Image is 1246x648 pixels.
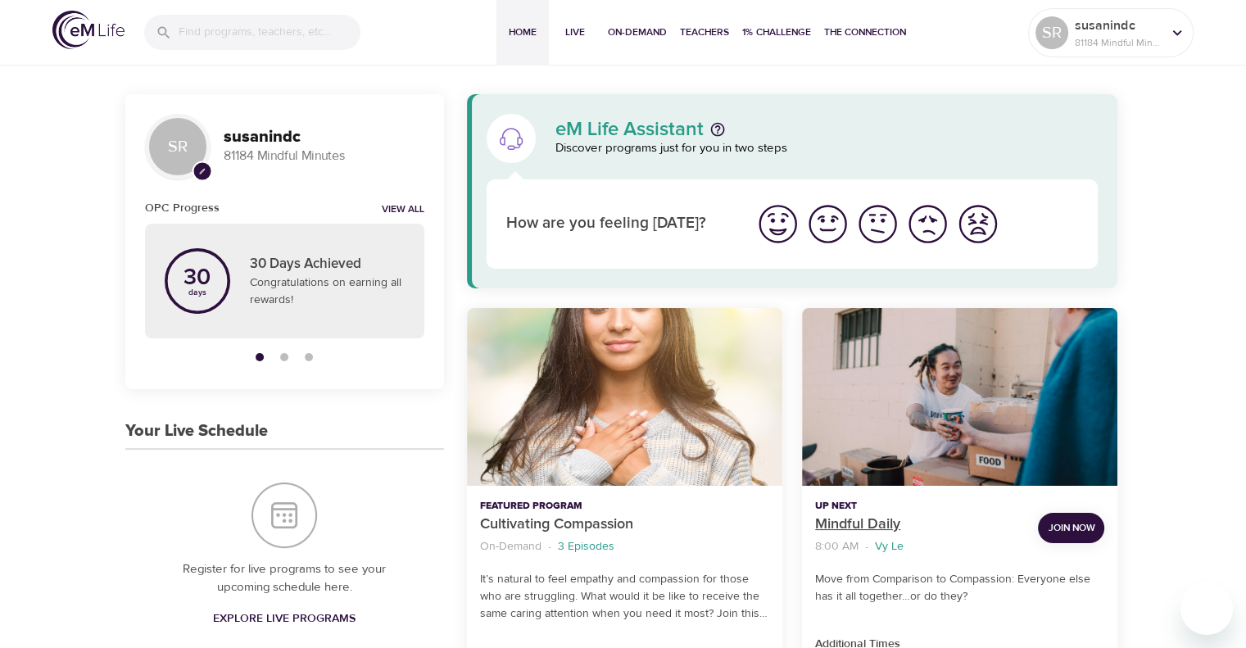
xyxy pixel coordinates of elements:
[815,571,1104,605] p: Move from Comparison to Compassion: Everyone else has it all together…or do they?
[824,24,906,41] span: The Connection
[803,199,853,249] button: I'm feeling good
[815,536,1025,558] nav: breadcrumb
[1180,582,1233,635] iframe: Button to launch messaging window
[503,24,542,41] span: Home
[506,212,733,236] p: How are you feeling [DATE]?
[755,202,800,247] img: great
[206,604,362,634] a: Explore Live Programs
[903,199,953,249] button: I'm feeling bad
[251,483,317,548] img: Your Live Schedule
[953,199,1003,249] button: I'm feeling worst
[802,308,1117,486] button: Mindful Daily
[815,499,1025,514] p: Up Next
[224,128,424,147] h3: susanindc
[480,538,541,555] p: On-Demand
[179,15,360,50] input: Find programs, teachers, etc...
[555,24,595,41] span: Live
[1035,16,1068,49] div: SR
[875,538,904,555] p: Vy Le
[250,274,405,309] p: Congratulations on earning all rewards!
[480,571,769,623] p: It’s natural to feel empathy and compassion for those who are struggling. What would it be like t...
[145,199,220,217] h6: OPC Progress
[680,24,729,41] span: Teachers
[467,308,782,486] button: Cultivating Compassion
[815,538,859,555] p: 8:00 AM
[905,202,950,247] img: bad
[1075,35,1162,50] p: 81184 Mindful Minutes
[865,536,868,558] li: ·
[52,11,125,49] img: logo
[1075,16,1162,35] p: susanindc
[125,422,268,441] h3: Your Live Schedule
[805,202,850,247] img: good
[213,609,356,629] span: Explore Live Programs
[382,203,424,217] a: View all notifications
[555,120,704,139] p: eM Life Assistant
[250,254,405,275] p: 30 Days Achieved
[555,139,1099,158] p: Discover programs just for you in two steps
[815,514,1025,536] p: Mindful Daily
[753,199,803,249] button: I'm feeling great
[158,560,411,597] p: Register for live programs to see your upcoming schedule here.
[480,514,769,536] p: Cultivating Compassion
[955,202,1000,247] img: worst
[855,202,900,247] img: ok
[608,24,667,41] span: On-Demand
[480,499,769,514] p: Featured Program
[1038,513,1104,543] button: Join Now
[145,114,211,179] div: SR
[224,147,424,165] p: 81184 Mindful Minutes
[498,125,524,152] img: eM Life Assistant
[184,289,211,296] p: days
[853,199,903,249] button: I'm feeling ok
[558,538,614,555] p: 3 Episodes
[1048,519,1094,537] span: Join Now
[184,266,211,289] p: 30
[742,24,811,41] span: 1% Challenge
[548,536,551,558] li: ·
[480,536,769,558] nav: breadcrumb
